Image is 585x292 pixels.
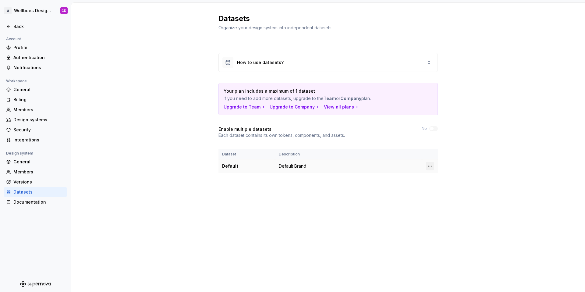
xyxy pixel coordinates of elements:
a: Members [4,167,67,177]
th: Description [275,149,422,159]
a: Back [4,22,67,31]
div: Versions [13,179,65,185]
div: Workspace [4,77,29,85]
h4: Enable multiple datasets [218,126,271,132]
label: No [422,126,427,131]
button: Upgrade to Company [270,104,320,110]
a: Datasets [4,187,67,197]
span: Organize your design system into independent datasets. [218,25,332,30]
div: Wellbees Design System [14,8,53,14]
div: Design systems [13,117,65,123]
a: Notifications [4,63,67,73]
div: Account [4,35,23,43]
div: How to use datasets? [237,59,284,66]
a: Versions [4,177,67,187]
div: Default [222,163,271,169]
p: Your plan includes a maximum of 1 dataset [224,88,390,94]
h2: Datasets [218,14,431,23]
div: Integrations [13,137,65,143]
strong: Company [340,96,361,101]
p: Each dataset contains its own tokens, components, and assets. [218,132,345,138]
div: General [13,87,65,93]
div: Billing [13,97,65,103]
div: Profile [13,45,65,51]
a: Billing [4,95,67,105]
a: Profile [4,43,67,52]
div: Security [13,127,65,133]
a: Security [4,125,67,135]
a: General [4,85,67,94]
div: CD [62,8,66,13]
button: Upgrade to Team [224,104,266,110]
a: General [4,157,67,167]
div: W [4,7,12,14]
a: Design systems [4,115,67,125]
div: Datasets [13,189,65,195]
div: Members [13,169,65,175]
div: Design system [4,150,36,157]
strong: Team [324,96,336,101]
a: Integrations [4,135,67,145]
div: Back [13,23,65,30]
a: Documentation [4,197,67,207]
div: Documentation [13,199,65,205]
div: General [13,159,65,165]
td: Default Brand [275,159,422,173]
th: Dataset [218,149,275,159]
a: Members [4,105,67,115]
div: Members [13,107,65,113]
a: Authentication [4,53,67,62]
svg: Supernova Logo [20,281,51,287]
p: If you need to add more datasets, upgrade to the or plan. [224,95,390,101]
button: WWellbees Design SystemCD [1,4,69,17]
button: View all plans [324,104,360,110]
div: Notifications [13,65,65,71]
div: Authentication [13,55,65,61]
